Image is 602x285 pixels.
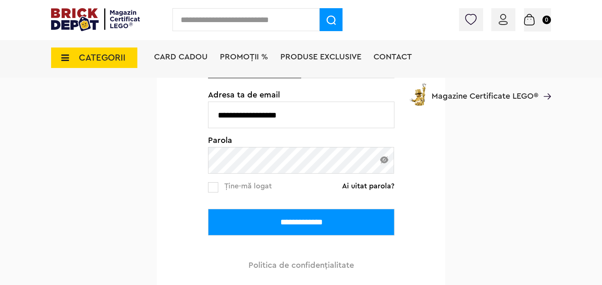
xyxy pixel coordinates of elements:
a: Produse exclusive [280,53,361,61]
a: Card Cadou [154,53,208,61]
span: Magazine Certificate LEGO® [432,81,538,100]
span: Parola [208,136,394,145]
span: Ține-mă logat [224,182,272,190]
a: Contact [374,53,412,61]
a: Ai uitat parola? [342,182,394,190]
a: Magazine Certificate LEGO® [538,81,551,90]
span: CATEGORII [79,53,125,62]
a: Politica de confidenţialitate [248,261,354,269]
small: 0 [542,16,551,24]
a: PROMOȚII % [220,53,268,61]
